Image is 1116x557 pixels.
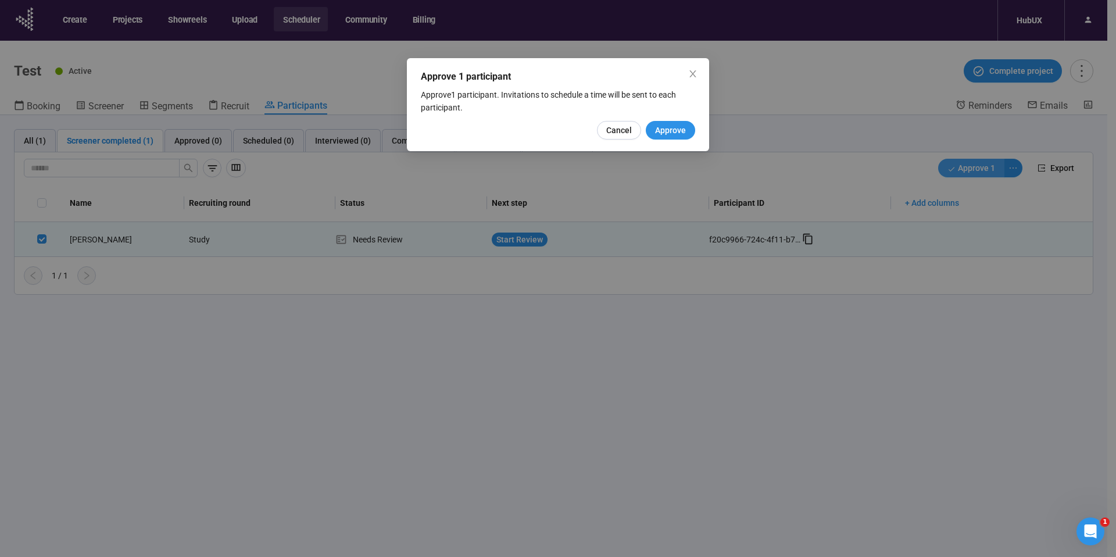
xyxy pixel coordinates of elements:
[646,121,695,140] button: Approve
[686,68,699,81] button: Close
[688,69,697,78] span: close
[1076,517,1104,545] iframe: Intercom live chat
[606,124,632,137] span: Cancel
[1100,517,1110,527] span: 1
[421,70,695,84] div: Approve 1 participant
[421,88,695,114] div: Approve 1 participant . Invitations to schedule a time will be sent to each participant.
[597,121,641,140] button: Cancel
[655,124,686,137] span: Approve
